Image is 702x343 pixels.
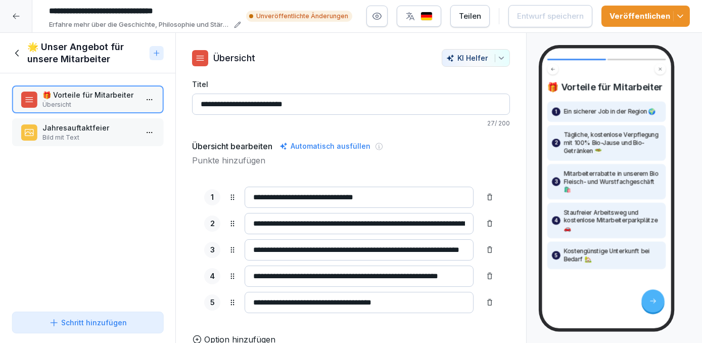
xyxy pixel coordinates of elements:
img: de.svg [420,12,433,21]
label: Titel [192,79,510,90]
div: Schritt hinzufügen [49,317,127,328]
p: Bild mit Text [42,133,137,142]
p: Punkte hinzufügen [192,154,510,166]
button: KI Helfer [442,49,510,67]
p: Tägliche, kostenlose Verpflegung mit 100% Bio-Jause und Bio-Getränken 🥗 [564,131,661,155]
p: 4 [210,271,215,282]
p: 2 [210,218,215,230]
h4: 🎁 Vorteile für Mitarbeiter [547,81,666,92]
div: Veröffentlichen [610,11,682,22]
p: Jahresauftaktfeier [42,122,137,133]
p: Übersicht [42,100,137,109]
div: Entwurf speichern [517,11,584,22]
p: Erfahre mehr über die Geschichte, Philosophie und Stärken von SONNBERG BIOFLEISCH. Erhalte die wi... [49,20,231,30]
button: Veröffentlichen [601,6,690,27]
p: 1 [555,108,557,116]
p: Mitarbeiterrabatte in unserem Bio Fleisch- und Wurstfachgeschäft 🛍️ [564,170,661,194]
p: 🎁 Vorteile für Mitarbeiter [42,90,137,100]
div: JahresauftaktfeierBild mit Text [12,118,163,146]
p: 1 [211,192,214,203]
p: Ein sicherer Job in der Region 🌍 [564,108,656,116]
div: 🎁 Vorteile für MitarbeiterÜbersicht [12,85,163,113]
p: 5 [210,297,215,309]
div: Teilen [459,11,481,22]
button: Schritt hinzufügen [12,312,163,333]
p: 3 [554,178,557,186]
p: Kostengünstige Unterkunft bei Bedarf 🏡 [564,247,661,263]
p: 4 [554,217,557,225]
h1: 🌟 Unser Angebot für unsere Mitarbeiter [27,41,145,65]
button: Entwurf speichern [508,5,592,27]
p: 27 / 200 [192,119,510,128]
p: 3 [210,244,215,256]
div: Automatisch ausfüllen [277,140,372,152]
h5: Übersicht bearbeiten [192,140,272,152]
p: 5 [554,251,557,260]
button: Teilen [450,5,490,27]
p: Unveröffentlichte Änderungen [256,12,348,21]
p: 2 [554,139,557,147]
div: KI Helfer [446,54,505,62]
p: Übersicht [213,51,255,65]
p: Staufreier Arbeitsweg und kostenlose Mitarbeiterparkplätze 🚗 [564,209,661,233]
